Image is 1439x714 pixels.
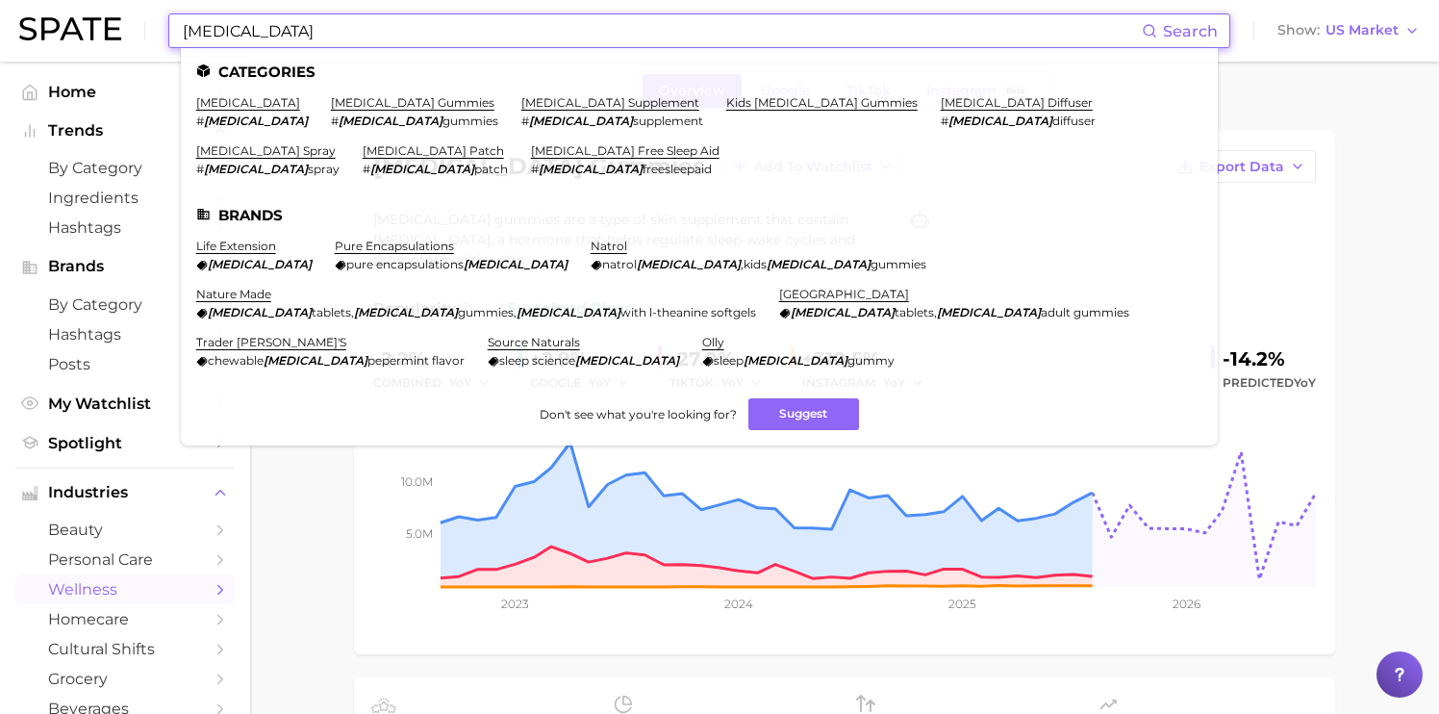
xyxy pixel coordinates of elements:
[48,434,202,452] span: Spotlight
[48,610,202,628] span: homecare
[1273,18,1425,43] button: ShowUS Market
[196,305,756,319] div: , ,
[871,257,926,271] span: gummies
[370,162,474,176] em: [MEDICAL_DATA]
[726,95,918,110] a: kids [MEDICAL_DATA] gummies
[331,95,494,110] a: [MEDICAL_DATA] gummies
[744,257,767,271] span: kids
[208,353,264,368] span: chewable
[941,95,1093,110] a: [MEDICAL_DATA] diffuser
[714,353,744,368] span: sleep
[791,305,895,319] em: [MEDICAL_DATA]
[48,395,202,413] span: My Watchlist
[540,407,737,421] span: Don't see what you're looking for?
[196,64,1202,80] li: Categories
[637,257,741,271] em: [MEDICAL_DATA]
[15,290,235,319] a: by Category
[339,114,442,128] em: [MEDICAL_DATA]
[48,159,202,177] span: by Category
[346,257,464,271] span: pure encapsulations
[15,604,235,634] a: homecare
[602,257,637,271] span: natrol
[529,114,633,128] em: [MEDICAL_DATA]
[521,114,529,128] span: #
[767,257,871,271] em: [MEDICAL_DATA]
[48,122,202,140] span: Trends
[1277,25,1320,36] span: Show
[15,634,235,664] a: cultural shifts
[464,257,568,271] em: [MEDICAL_DATA]
[208,305,312,319] em: [MEDICAL_DATA]
[1173,597,1200,611] tspan: 2026
[363,162,370,176] span: #
[15,77,235,107] a: Home
[501,597,529,611] tspan: 2023
[521,95,699,110] a: [MEDICAL_DATA] supplement
[204,162,308,176] em: [MEDICAL_DATA]
[204,114,308,128] em: [MEDICAL_DATA]
[15,116,235,145] button: Trends
[1166,150,1316,183] button: Export Data
[196,335,346,349] a: trader [PERSON_NAME]'s
[948,597,976,611] tspan: 2025
[941,114,948,128] span: #
[196,207,1202,223] li: Brands
[196,143,336,158] a: [MEDICAL_DATA] spray
[48,295,202,314] span: by Category
[531,143,719,158] a: [MEDICAL_DATA] free sleep aid
[196,162,204,176] span: #
[48,521,202,539] span: beauty
[1052,114,1096,128] span: diffuser
[591,257,926,271] div: ,
[779,305,1129,319] div: ,
[48,218,202,237] span: Hashtags
[937,305,1041,319] em: [MEDICAL_DATA]
[724,597,753,611] tspan: 2024
[48,550,202,569] span: personal care
[48,189,202,207] span: Ingredients
[474,162,508,176] span: patch
[539,162,643,176] em: [MEDICAL_DATA]
[744,353,847,368] em: [MEDICAL_DATA]
[575,353,679,368] em: [MEDICAL_DATA]
[15,183,235,213] a: Ingredients
[895,305,934,319] span: tablets
[308,162,340,176] span: spray
[948,114,1052,128] em: [MEDICAL_DATA]
[847,353,895,368] span: gummy
[15,319,235,349] a: Hashtags
[48,325,202,344] span: Hashtags
[354,305,458,319] em: [MEDICAL_DATA]
[19,17,121,40] img: SPATE
[442,114,498,128] span: gummies
[633,114,703,128] span: supplement
[15,574,235,604] a: wellness
[363,143,504,158] a: [MEDICAL_DATA] patch
[15,252,235,281] button: Brands
[48,355,202,373] span: Posts
[1223,344,1316,374] div: -14.2%
[643,162,712,176] span: freesleepaid
[1325,25,1399,36] span: US Market
[15,664,235,694] a: grocery
[208,257,312,271] em: [MEDICAL_DATA]
[48,484,202,501] span: Industries
[517,305,620,319] em: [MEDICAL_DATA]
[48,83,202,101] span: Home
[331,114,339,128] span: #
[15,153,235,183] a: by Category
[15,428,235,458] a: Spotlight
[181,14,1142,47] input: Search here for a brand, industry, or ingredient
[15,349,235,379] a: Posts
[620,305,756,319] span: with l-theanine softgels
[264,353,367,368] em: [MEDICAL_DATA]
[15,515,235,545] a: beauty
[48,580,202,599] span: wellness
[48,258,202,275] span: Brands
[1294,375,1316,390] span: YoY
[48,670,202,688] span: grocery
[312,305,351,319] span: tablets
[458,305,514,319] span: gummies
[48,640,202,658] span: cultural shifts
[1223,371,1316,395] span: Predicted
